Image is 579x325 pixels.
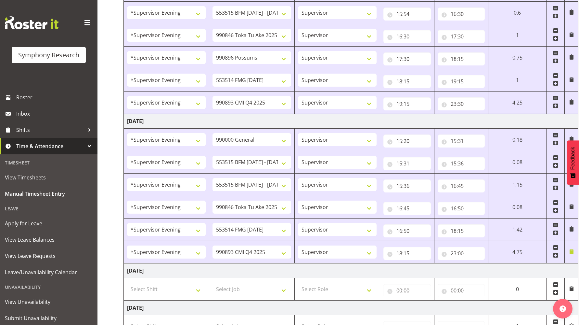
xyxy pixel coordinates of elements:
td: 4.25 [488,92,547,114]
input: Click to select... [438,247,485,260]
a: View Leave Requests [2,248,96,264]
input: Click to select... [383,75,431,88]
input: Click to select... [383,134,431,148]
div: Timesheet [2,156,96,169]
td: 4.75 [488,241,547,263]
td: 0.08 [488,196,547,219]
a: View Leave Balances [2,232,96,248]
input: Click to select... [438,134,485,148]
input: Click to select... [438,7,485,21]
input: Click to select... [438,202,485,215]
td: 0.75 [488,47,547,69]
span: Feedback [570,147,576,170]
td: 1 [488,69,547,92]
span: View Leave Balances [5,235,93,245]
span: Manual Timesheet Entry [5,189,93,199]
span: Roster [16,92,94,102]
input: Click to select... [438,30,485,43]
span: Inbox [16,109,94,119]
input: Click to select... [438,52,485,65]
td: 0.08 [488,151,547,174]
td: [DATE] [124,301,578,315]
div: Symphony Research [18,50,79,60]
a: View Unavailability [2,294,96,310]
img: help-xxl-2.png [560,305,566,312]
td: 1.15 [488,174,547,196]
input: Click to select... [438,75,485,88]
span: Leave/Unavailability Calendar [5,267,93,277]
span: Shifts [16,125,84,135]
a: Leave/Unavailability Calendar [2,264,96,280]
input: Click to select... [383,7,431,21]
input: Click to select... [438,224,485,237]
input: Click to select... [383,52,431,65]
td: 0.6 [488,2,547,24]
span: Submit Unavailability [5,313,93,323]
td: 1 [488,24,547,47]
a: View Timesheets [2,169,96,186]
td: 0 [488,278,547,301]
input: Click to select... [383,284,431,297]
td: 1.42 [488,219,547,241]
td: 0.18 [488,129,547,151]
input: Click to select... [383,97,431,110]
input: Click to select... [438,179,485,192]
input: Click to select... [438,157,485,170]
td: [DATE] [124,263,578,278]
div: Leave [2,202,96,215]
input: Click to select... [383,157,431,170]
input: Click to select... [383,30,431,43]
span: Time & Attendance [16,141,84,151]
a: Apply for Leave [2,215,96,232]
input: Click to select... [383,179,431,192]
img: Rosterit website logo [5,16,58,29]
span: Apply for Leave [5,219,93,228]
input: Click to select... [438,97,485,110]
input: Click to select... [383,247,431,260]
button: Feedback - Show survey [567,140,579,185]
div: Unavailability [2,280,96,294]
input: Click to select... [383,224,431,237]
span: View Unavailability [5,297,93,307]
a: Manual Timesheet Entry [2,186,96,202]
span: View Timesheets [5,173,93,182]
input: Click to select... [383,202,431,215]
td: [DATE] [124,114,578,129]
input: Click to select... [438,284,485,297]
span: View Leave Requests [5,251,93,261]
